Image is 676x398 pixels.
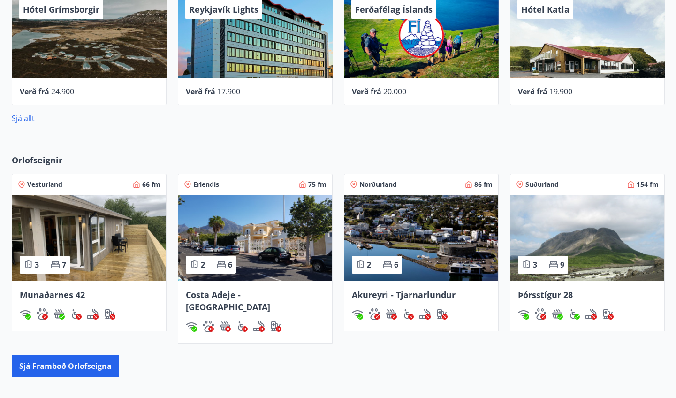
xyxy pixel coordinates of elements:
[186,289,270,313] span: Costa Adeje -[GEOGRAPHIC_DATA]
[27,180,62,189] span: Vesturland
[51,86,74,97] span: 24.900
[518,308,529,320] img: HJRyFFsYp6qjeUYhR4dAD8CaCEsnIFYZ05miwXoh.svg
[352,86,381,97] span: Verð frá
[193,180,219,189] span: Erlendis
[70,308,82,320] img: 8IYIKVZQyRlUC6HQIIUSdjpPGRncJsz2RzLgWvp4.svg
[419,308,431,320] img: QNIUl6Cv9L9rHgMXwuzGLuiJOj7RKqxk9mBFPqjq.svg
[189,4,258,15] span: Reykjavík Lights
[62,260,66,270] span: 7
[344,195,498,281] img: Paella dish
[37,308,48,320] div: Gæludýr
[220,321,231,332] div: Heitur pottur
[533,260,537,270] span: 3
[369,308,380,320] img: pxcaIm5dSOV3FS4whs1soiYWTwFQvksT25a9J10C.svg
[637,180,659,189] span: 154 fm
[602,308,614,320] img: nH7E6Gw2rvWFb8XaSdRp44dhkQaj4PJkOoRYItBQ.svg
[87,308,99,320] img: QNIUl6Cv9L9rHgMXwuzGLuiJOj7RKqxk9mBFPqjq.svg
[386,308,397,320] img: h89QDIuHlAdpqTriuIvuEWkTH976fOgBEOOeu1mi.svg
[270,321,281,332] div: Hleðslustöð fyrir rafbíla
[142,180,160,189] span: 66 fm
[253,321,265,332] div: Reykingar / Vape
[386,308,397,320] div: Heitur pottur
[352,308,363,320] img: HJRyFFsYp6qjeUYhR4dAD8CaCEsnIFYZ05miwXoh.svg
[253,321,265,332] img: QNIUl6Cv9L9rHgMXwuzGLuiJOj7RKqxk9mBFPqjq.svg
[186,86,215,97] span: Verð frá
[585,308,597,320] div: Reykingar / Vape
[203,321,214,332] div: Gæludýr
[35,260,39,270] span: 3
[201,260,205,270] span: 2
[53,308,65,320] img: h89QDIuHlAdpqTriuIvuEWkTH976fOgBEOOeu1mi.svg
[220,321,231,332] img: h89QDIuHlAdpqTriuIvuEWkTH976fOgBEOOeu1mi.svg
[602,308,614,320] div: Hleðslustöð fyrir rafbíla
[535,308,546,320] div: Gæludýr
[367,260,371,270] span: 2
[186,321,197,332] div: Þráðlaust net
[521,4,570,15] span: Hótel Katla
[403,308,414,320] div: Aðgengi fyrir hjólastól
[525,180,559,189] span: Suðurland
[236,321,248,332] div: Aðgengi fyrir hjólastól
[217,86,240,97] span: 17.900
[560,260,564,270] span: 9
[270,321,281,332] img: nH7E6Gw2rvWFb8XaSdRp44dhkQaj4PJkOoRYItBQ.svg
[236,321,248,332] img: 8IYIKVZQyRlUC6HQIIUSdjpPGRncJsz2RzLgWvp4.svg
[359,180,397,189] span: Norðurland
[352,308,363,320] div: Þráðlaust net
[23,4,99,15] span: Hótel Grímsborgir
[20,308,31,320] img: HJRyFFsYp6qjeUYhR4dAD8CaCEsnIFYZ05miwXoh.svg
[552,308,563,320] img: h89QDIuHlAdpqTriuIvuEWkTH976fOgBEOOeu1mi.svg
[510,195,664,281] img: Paella dish
[12,154,62,166] span: Orlofseignir
[518,86,547,97] span: Verð frá
[308,180,327,189] span: 75 fm
[87,308,99,320] div: Reykingar / Vape
[436,308,448,320] div: Hleðslustöð fyrir rafbíla
[12,355,119,377] button: Sjá framboð orlofseigna
[569,308,580,320] img: 8IYIKVZQyRlUC6HQIIUSdjpPGRncJsz2RzLgWvp4.svg
[70,308,82,320] div: Aðgengi fyrir hjólastól
[355,4,433,15] span: Ferðafélag Íslands
[419,308,431,320] div: Reykingar / Vape
[53,308,65,320] div: Heitur pottur
[535,308,546,320] img: pxcaIm5dSOV3FS4whs1soiYWTwFQvksT25a9J10C.svg
[585,308,597,320] img: QNIUl6Cv9L9rHgMXwuzGLuiJOj7RKqxk9mBFPqjq.svg
[228,260,232,270] span: 6
[352,289,456,300] span: Akureyri - Tjarnarlundur
[383,86,406,97] span: 20.000
[203,321,214,332] img: pxcaIm5dSOV3FS4whs1soiYWTwFQvksT25a9J10C.svg
[104,308,115,320] div: Hleðslustöð fyrir rafbíla
[186,321,197,332] img: HJRyFFsYp6qjeUYhR4dAD8CaCEsnIFYZ05miwXoh.svg
[20,289,85,300] span: Munaðarnes 42
[20,86,49,97] span: Verð frá
[20,308,31,320] div: Þráðlaust net
[369,308,380,320] div: Gæludýr
[474,180,493,189] span: 86 fm
[569,308,580,320] div: Aðgengi fyrir hjólastól
[178,195,332,281] img: Paella dish
[518,308,529,320] div: Þráðlaust net
[37,308,48,320] img: pxcaIm5dSOV3FS4whs1soiYWTwFQvksT25a9J10C.svg
[549,86,572,97] span: 19.900
[403,308,414,320] img: 8IYIKVZQyRlUC6HQIIUSdjpPGRncJsz2RzLgWvp4.svg
[104,308,115,320] img: nH7E6Gw2rvWFb8XaSdRp44dhkQaj4PJkOoRYItBQ.svg
[518,289,573,300] span: Þórsstígur 28
[436,308,448,320] img: nH7E6Gw2rvWFb8XaSdRp44dhkQaj4PJkOoRYItBQ.svg
[12,113,35,123] a: Sjá allt
[394,260,398,270] span: 6
[552,308,563,320] div: Heitur pottur
[12,195,166,281] img: Paella dish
